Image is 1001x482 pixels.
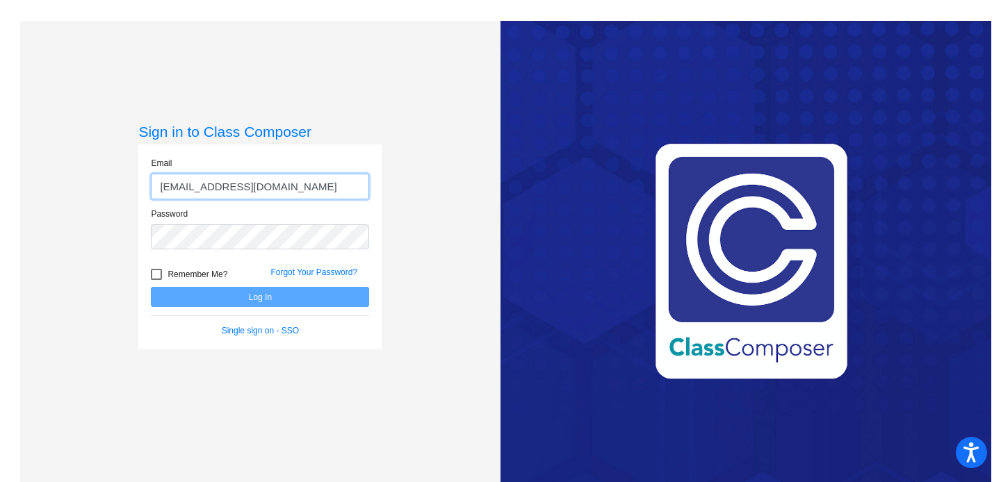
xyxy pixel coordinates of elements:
[138,123,382,140] h3: Sign in to Class Composer
[222,326,299,335] a: Single sign on - SSO
[151,287,369,307] button: Log In
[151,157,172,169] label: Email
[270,267,357,277] a: Forgot Your Password?
[151,208,188,220] label: Password
[168,266,227,283] span: Remember Me?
